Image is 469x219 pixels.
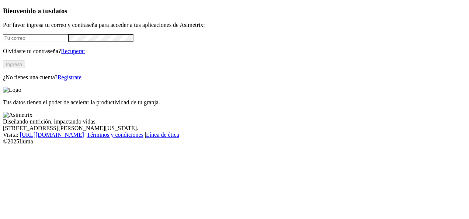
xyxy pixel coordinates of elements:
div: [STREET_ADDRESS][PERSON_NAME][US_STATE]. [3,125,466,132]
p: Olvidaste tu contraseña? [3,48,466,55]
span: datos [52,7,67,15]
div: Diseñando nutrición, impactando vidas. [3,118,466,125]
div: Visita : | | [3,132,466,138]
h3: Bienvenido a tus [3,7,466,15]
a: Regístrate [58,74,81,80]
button: Ingresa [3,60,25,68]
p: ¿No tienes una cuenta? [3,74,466,81]
p: Por favor ingresa tu correo y contraseña para acceder a tus aplicaciones de Asimetrix: [3,22,466,28]
a: Términos y condiciones [87,132,143,138]
a: Recuperar [61,48,85,54]
p: Tus datos tienen el poder de acelerar la productividad de tu granja. [3,99,466,106]
img: Asimetrix [3,112,32,118]
input: Tu correo [3,34,68,42]
img: Logo [3,87,21,93]
a: [URL][DOMAIN_NAME] [20,132,84,138]
a: Línea de ética [146,132,179,138]
div: © 2025 Iluma [3,138,466,145]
